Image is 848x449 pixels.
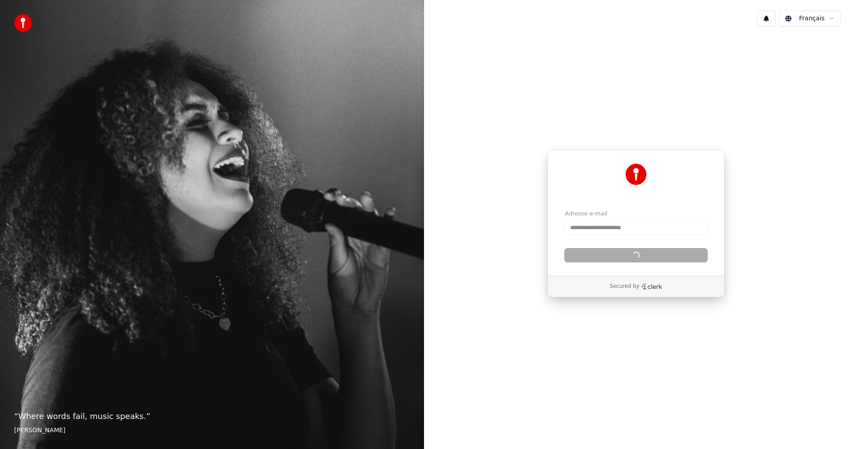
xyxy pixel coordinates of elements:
[625,164,647,185] img: Youka
[14,410,410,423] p: “ Where words fail, music speaks. ”
[609,283,639,290] p: Secured by
[14,426,410,435] footer: [PERSON_NAME]
[641,283,662,290] a: Clerk logo
[14,14,32,32] img: youka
